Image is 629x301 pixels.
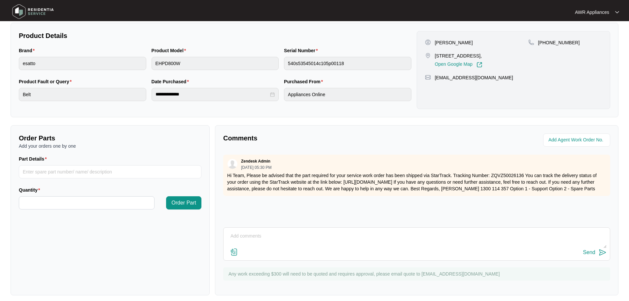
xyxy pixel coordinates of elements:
p: [PERSON_NAME] [435,39,473,46]
p: [DATE] 05:30 PM [241,166,271,169]
label: Part Details [19,156,50,162]
img: dropdown arrow [615,11,619,14]
p: Add your orders one by one [19,143,201,149]
input: Serial Number [284,57,411,70]
input: Quantity [19,197,154,209]
img: residentia service logo [10,2,56,21]
input: Add Agent Work Order No. [548,136,606,144]
img: map-pin [425,74,431,80]
p: Hi Team, Please be advised that the part required for your service work order has been shipped vi... [227,172,606,192]
button: Send [583,248,607,257]
img: file-attachment-doc.svg [230,248,238,256]
p: Comments [223,133,412,143]
label: Product Model [152,47,189,54]
input: Part Details [19,165,201,178]
div: Send [583,249,595,255]
p: AWR Appliances [575,9,609,16]
label: Brand [19,47,37,54]
input: Product Fault or Query [19,88,146,101]
label: Purchased From [284,78,326,85]
img: map-pin [425,53,431,58]
img: user.svg [227,159,237,169]
p: Zendesk Admin [241,159,270,164]
p: [STREET_ADDRESS], [435,53,482,59]
p: [PHONE_NUMBER] [538,39,580,46]
span: Order Part [171,199,196,207]
input: Date Purchased [156,91,269,98]
img: map-pin [528,39,534,45]
label: Date Purchased [152,78,192,85]
a: Open Google Map [435,62,482,68]
input: Brand [19,57,146,70]
p: Any work exceeding $300 will need to be quoted and requires approval, please email quote to [EMAI... [228,271,607,277]
p: Order Parts [19,133,201,143]
label: Product Fault or Query [19,78,74,85]
input: Purchased From [284,88,411,101]
button: Order Part [166,196,201,209]
p: Product Details [19,31,411,40]
p: [EMAIL_ADDRESS][DOMAIN_NAME] [435,74,513,81]
input: Product Model [152,57,279,70]
img: send-icon.svg [599,248,607,256]
label: Serial Number [284,47,320,54]
label: Quantity [19,187,43,193]
img: Link-External [476,62,482,68]
img: user-pin [425,39,431,45]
